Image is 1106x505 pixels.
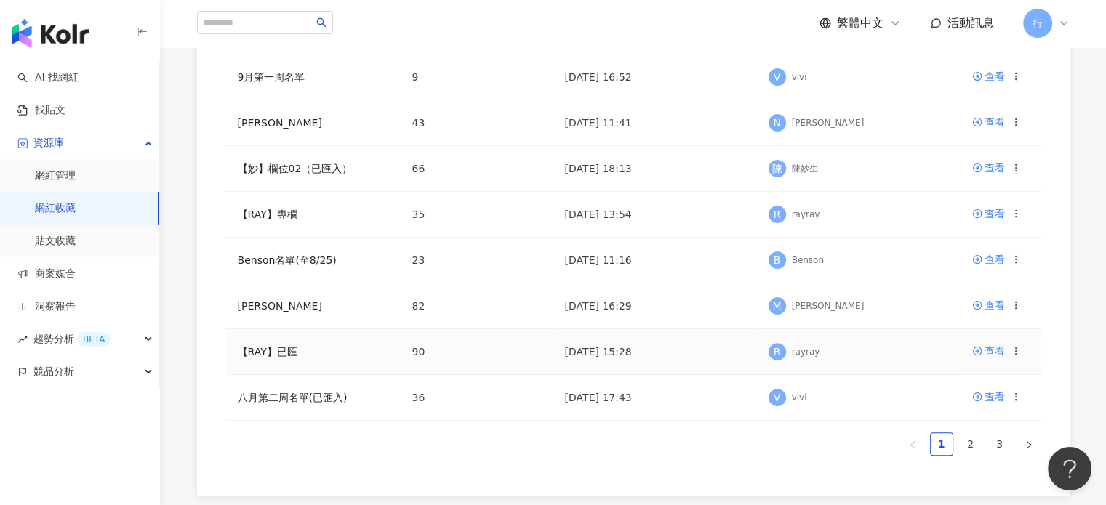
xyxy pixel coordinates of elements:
a: 9月第一周名單 [238,71,305,83]
a: searchAI 找網紅 [17,70,79,85]
li: 1 [930,432,953,456]
li: 2 [959,432,982,456]
span: rise [17,334,28,344]
span: 活動訊息 [947,16,994,30]
a: 查看 [972,251,1005,267]
span: search [316,17,326,28]
a: 查看 [972,343,1005,359]
span: 競品分析 [33,355,74,388]
button: right [1017,432,1041,456]
div: BETA [77,332,111,347]
span: B [774,252,781,268]
a: 【RAY】已匯 [238,346,297,357]
a: 貼文收藏 [35,234,76,249]
td: [DATE] 13:54 [553,192,757,238]
iframe: Help Scout Beacon - Open [1048,447,1091,490]
div: Benson [792,254,824,267]
span: 陳 [772,161,782,177]
a: 【RAY】專欄 [238,209,297,220]
td: [DATE] 15:28 [553,329,757,375]
td: [DATE] 16:52 [553,54,757,100]
td: [DATE] 11:41 [553,100,757,146]
span: 繁體中文 [837,15,883,31]
div: [PERSON_NAME] [792,117,865,129]
img: logo [12,19,89,48]
span: 9 [412,71,419,83]
a: [PERSON_NAME] [238,300,322,312]
td: [DATE] 11:16 [553,238,757,283]
td: [DATE] 18:13 [553,146,757,192]
a: 1 [931,433,953,455]
a: 網紅管理 [35,169,76,183]
div: 查看 [985,343,1005,359]
div: 查看 [985,389,1005,405]
div: 查看 [985,114,1005,130]
span: 90 [412,346,425,357]
a: 【妙】欄位02（已匯入） [238,163,353,174]
span: 43 [412,117,425,129]
div: rayray [792,346,820,358]
span: right [1025,440,1033,449]
div: 查看 [985,251,1005,267]
span: N [773,115,780,131]
span: 趨勢分析 [33,323,111,355]
a: Benson名單(至8/25) [238,254,337,266]
a: 查看 [972,68,1005,84]
li: Next Page [1017,432,1041,456]
span: V [774,69,781,85]
div: 查看 [985,297,1005,313]
span: 36 [412,392,425,403]
span: 35 [412,209,425,220]
div: 陳妙生 [792,163,818,175]
a: 查看 [972,160,1005,176]
span: 行 [1033,15,1043,31]
span: 82 [412,300,425,312]
a: [PERSON_NAME] [238,117,322,129]
div: 查看 [985,160,1005,176]
span: R [774,344,781,360]
a: 3 [989,433,1011,455]
a: 找貼文 [17,103,65,118]
a: 查看 [972,389,1005,405]
a: 查看 [972,206,1005,222]
a: 網紅收藏 [35,201,76,216]
a: 商案媒合 [17,267,76,281]
li: 3 [988,432,1011,456]
span: 資源庫 [33,126,64,159]
div: vivi [792,71,807,84]
td: [DATE] 17:43 [553,375,757,421]
a: 洞察報告 [17,299,76,314]
div: 查看 [985,68,1005,84]
td: [DATE] 16:29 [553,283,757,329]
a: 2 [960,433,982,455]
div: [PERSON_NAME] [792,300,865,312]
span: M [772,298,781,314]
div: rayray [792,209,820,221]
span: 23 [412,254,425,266]
span: V [774,389,781,405]
li: Previous Page [901,432,924,456]
span: 66 [412,163,425,174]
span: R [774,206,781,222]
a: 查看 [972,114,1005,130]
div: vivi [792,392,807,404]
div: 查看 [985,206,1005,222]
a: 查看 [972,297,1005,313]
button: left [901,432,924,456]
span: left [908,440,917,449]
a: 八月第二周名單(已匯入) [238,392,348,403]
